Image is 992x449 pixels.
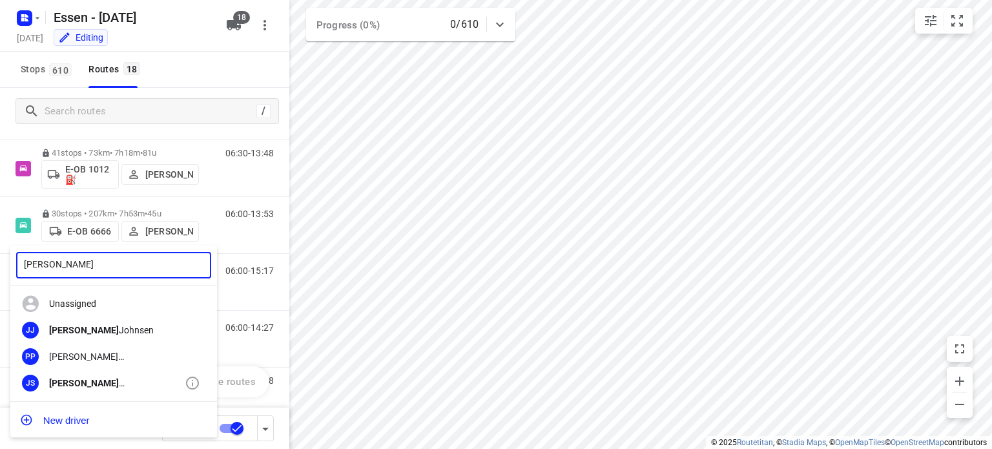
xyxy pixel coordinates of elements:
div: Unassigned [10,291,217,317]
div: Johnsen [49,325,185,335]
div: PP [22,348,39,365]
div: JJ[PERSON_NAME]Johnsen [10,317,217,344]
div: Unassigned [49,298,185,309]
div: JS[PERSON_NAME][PERSON_NAME] [10,370,217,396]
div: JJ [22,322,39,339]
input: Assign to... [16,252,211,278]
b: [PERSON_NAME] [49,378,119,388]
div: JS [22,375,39,392]
button: New driver [10,407,217,433]
div: PP[PERSON_NAME] [10,343,217,370]
div: [PERSON_NAME] [49,351,185,362]
b: [PERSON_NAME] [49,325,119,335]
div: [PERSON_NAME] [49,378,185,388]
